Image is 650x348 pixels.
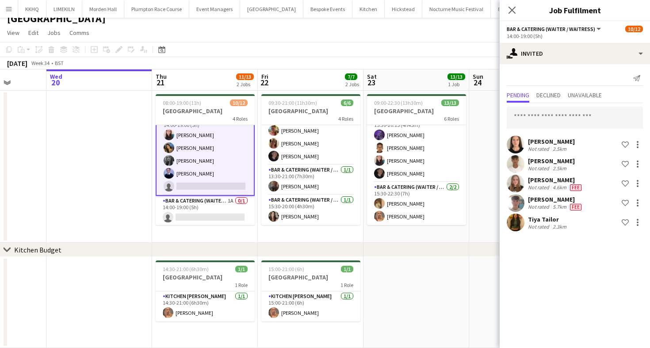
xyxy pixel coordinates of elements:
[507,33,643,39] div: 14:00-19:00 (5h)
[366,77,377,88] span: 23
[528,157,575,165] div: [PERSON_NAME]
[260,77,268,88] span: 22
[374,99,423,106] span: 09:00-22:30 (13h30m)
[7,59,27,68] div: [DATE]
[528,176,583,184] div: [PERSON_NAME]
[230,99,248,106] span: 10/12
[25,27,42,38] a: Edit
[233,115,248,122] span: 4 Roles
[163,266,209,272] span: 14:30-21:00 (6h30m)
[441,99,459,106] span: 13/13
[261,107,360,115] h3: [GEOGRAPHIC_DATA]
[367,73,377,80] span: Sat
[82,0,124,18] button: Morden Hall
[528,145,551,152] div: Not rated
[29,60,51,66] span: Week 34
[261,94,360,225] app-job-card: 09:30-21:00 (11h30m)6/6[GEOGRAPHIC_DATA]4 Roles[PERSON_NAME]Bar & Catering (Waiter / waitress)3/3...
[163,99,201,106] span: 08:00-19:00 (11h)
[491,0,520,18] button: Events
[340,282,353,288] span: 1 Role
[124,0,189,18] button: Plumpton Race Course
[341,99,353,106] span: 6/6
[69,29,89,37] span: Comms
[261,165,360,195] app-card-role: Bar & Catering (Waiter / waitress)1/113:30-21:00 (7h30m)[PERSON_NAME]
[528,195,583,203] div: [PERSON_NAME]
[352,0,385,18] button: Kitchen
[50,73,62,80] span: Wed
[507,26,595,32] span: Bar & Catering (Waiter / waitress)
[156,260,255,321] app-job-card: 14:30-21:00 (6h30m)1/1[GEOGRAPHIC_DATA]1 RoleKitchen [PERSON_NAME]1/114:30-21:00 (6h30m)[PERSON_N...
[568,203,583,210] div: Crew has different fees then in role
[448,81,465,88] div: 1 Job
[345,73,357,80] span: 7/7
[500,43,650,64] div: Invited
[268,266,304,272] span: 15:00-21:00 (6h)
[507,26,602,32] button: Bar & Catering (Waiter / waitress)
[528,223,551,230] div: Not rated
[156,107,255,115] h3: [GEOGRAPHIC_DATA]
[261,73,268,80] span: Fri
[528,215,568,223] div: Tiya Tailor
[528,203,551,210] div: Not rated
[551,203,568,210] div: 5.7km
[4,27,23,38] a: View
[156,94,255,225] app-job-card: 08:00-19:00 (11h)10/12[GEOGRAPHIC_DATA]4 Roles[PERSON_NAME][PERSON_NAME]Bar & Catering (Waiter / ...
[551,184,568,191] div: 4.6km
[528,184,551,191] div: Not rated
[235,282,248,288] span: 1 Role
[156,113,255,196] app-card-role: Bar & Catering (Waiter / waitress)5I4/514:00-19:00 (5h)[PERSON_NAME][PERSON_NAME][PERSON_NAME][PE...
[156,196,255,226] app-card-role: Bar & Catering (Waiter / waitress)1A0/114:00-19:00 (5h)
[261,260,360,321] app-job-card: 15:00-21:00 (6h)1/1[GEOGRAPHIC_DATA]1 RoleKitchen [PERSON_NAME]1/115:00-21:00 (6h)[PERSON_NAME]
[536,92,561,98] span: Declined
[500,4,650,16] h3: Job Fulfilment
[471,77,483,88] span: 24
[303,0,352,18] button: Bespoke Events
[367,114,466,182] app-card-role: Bar & Catering (Waiter / waitress)4/415:30-20:15 (4h45m)[PERSON_NAME][PERSON_NAME][PERSON_NAME][P...
[551,223,568,230] div: 2.3km
[341,266,353,272] span: 1/1
[261,291,360,321] app-card-role: Kitchen [PERSON_NAME]1/115:00-21:00 (6h)[PERSON_NAME]
[235,266,248,272] span: 1/1
[367,94,466,225] app-job-card: 09:00-22:30 (13h30m)13/13[GEOGRAPHIC_DATA]6 Roles13:30-22:30 (9h)[PERSON_NAME]Bar & Catering (Wai...
[385,0,422,18] button: Hickstead
[367,182,466,225] app-card-role: Bar & Catering (Waiter / waitress)2/215:30-22:30 (7h)[PERSON_NAME][PERSON_NAME]
[570,184,581,191] span: Fee
[367,107,466,115] h3: [GEOGRAPHIC_DATA]
[18,0,46,18] button: KKHQ
[46,0,82,18] button: LIMEKILN
[240,0,303,18] button: [GEOGRAPHIC_DATA]
[261,273,360,281] h3: [GEOGRAPHIC_DATA]
[551,165,568,172] div: 2.5km
[154,77,167,88] span: 21
[268,99,317,106] span: 09:30-21:00 (11h30m)
[625,26,643,32] span: 10/12
[7,12,106,25] h1: [GEOGRAPHIC_DATA]
[473,73,483,80] span: Sun
[49,77,62,88] span: 20
[156,291,255,321] app-card-role: Kitchen [PERSON_NAME]1/114:30-21:00 (6h30m)[PERSON_NAME]
[528,138,575,145] div: [PERSON_NAME]
[422,0,491,18] button: Nocturne Music Festival
[551,145,568,152] div: 2.5km
[570,204,581,210] span: Fee
[189,0,240,18] button: Event Managers
[261,195,360,225] app-card-role: Bar & Catering (Waiter / waitress)1/115:30-20:00 (4h30m)[PERSON_NAME]
[444,115,459,122] span: 6 Roles
[237,81,253,88] div: 2 Jobs
[568,184,583,191] div: Crew has different fees then in role
[44,27,64,38] a: Jobs
[28,29,38,37] span: Edit
[528,165,551,172] div: Not rated
[568,92,602,98] span: Unavailable
[447,73,465,80] span: 13/13
[55,60,64,66] div: BST
[345,81,359,88] div: 2 Jobs
[7,29,19,37] span: View
[156,73,167,80] span: Thu
[156,273,255,281] h3: [GEOGRAPHIC_DATA]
